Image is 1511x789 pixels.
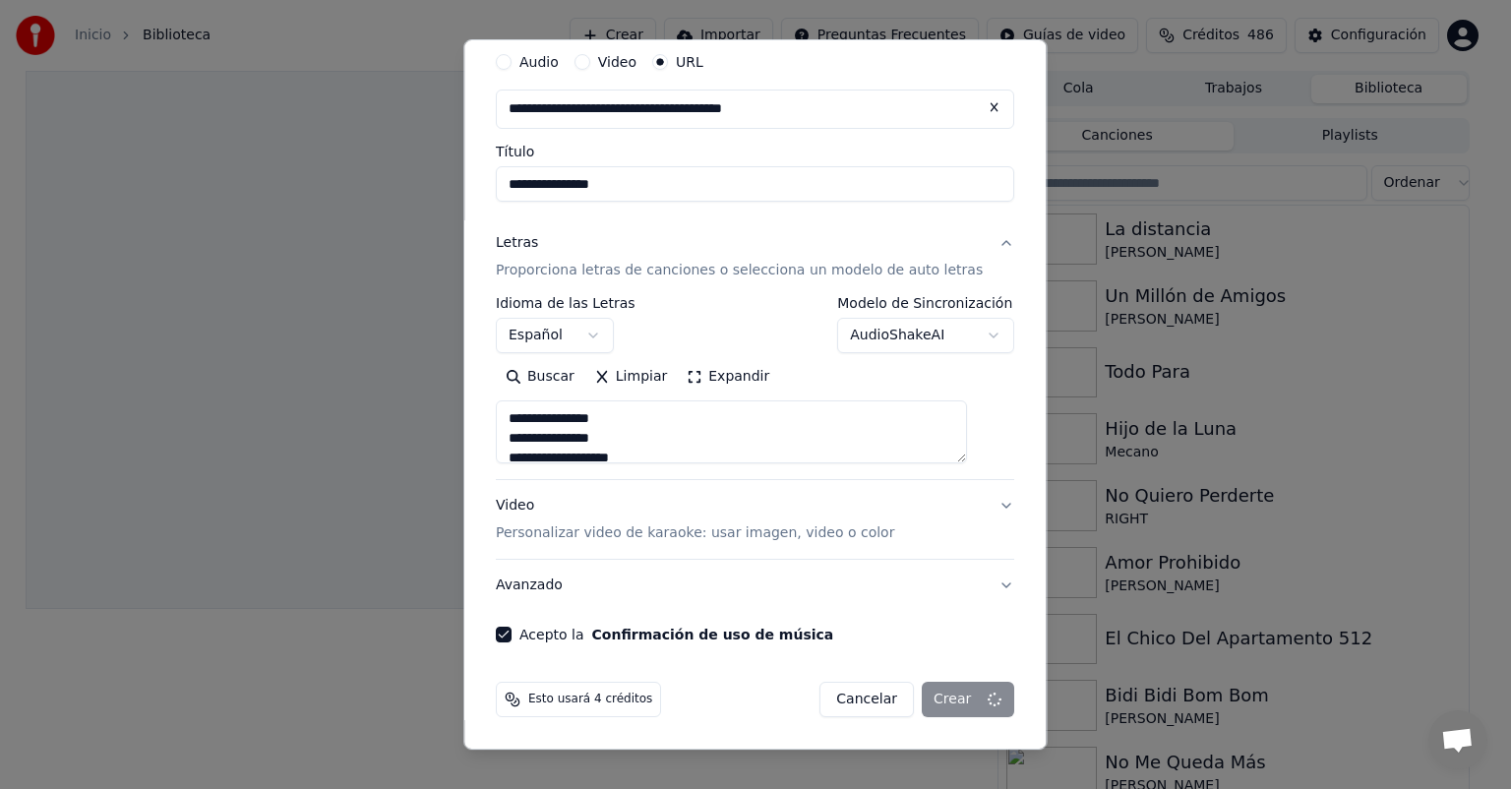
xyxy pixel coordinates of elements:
[820,682,915,717] button: Cancelar
[496,296,635,310] label: Idioma de las Letras
[496,560,1014,611] button: Avanzado
[496,233,538,253] div: Letras
[678,361,780,393] button: Expandir
[496,261,983,280] p: Proporciona letras de canciones o selecciona un modelo de auto letras
[496,496,894,543] div: Video
[528,692,652,707] span: Esto usará 4 créditos
[496,361,584,393] button: Buscar
[584,361,677,393] button: Limpiar
[496,523,894,543] p: Personalizar video de karaoke: usar imagen, video o color
[519,628,833,641] label: Acepto la
[598,55,636,69] label: Video
[496,480,1014,559] button: VideoPersonalizar video de karaoke: usar imagen, video o color
[592,628,834,641] button: Acepto la
[676,55,703,69] label: URL
[496,217,1014,296] button: LetrasProporciona letras de canciones o selecciona un modelo de auto letras
[838,296,1015,310] label: Modelo de Sincronización
[496,145,1014,158] label: Título
[496,296,1014,479] div: LetrasProporciona letras de canciones o selecciona un modelo de auto letras
[519,55,559,69] label: Audio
